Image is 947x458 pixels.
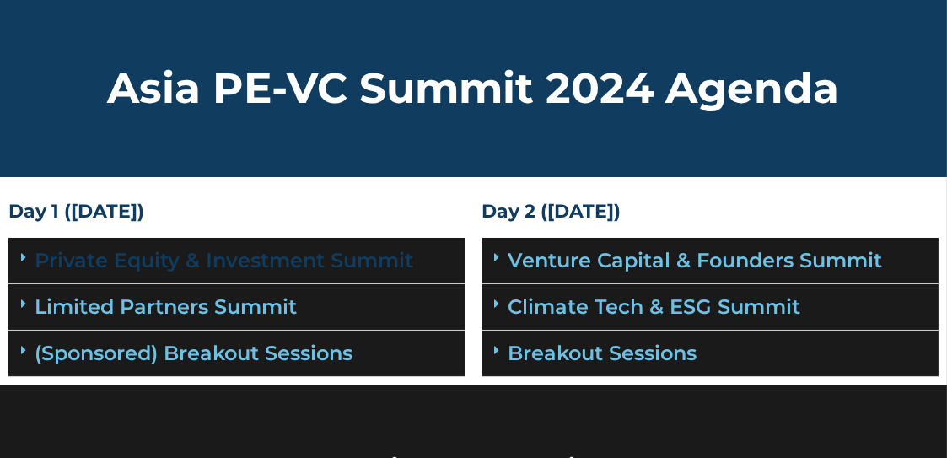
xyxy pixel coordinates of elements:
[35,341,352,365] a: (Sponsored) Breakout Sessions
[508,248,883,272] a: Venture Capital & Founders​ Summit
[35,294,297,319] a: Limited Partners Summit
[508,294,801,319] a: Climate Tech & ESG Summit
[508,341,697,365] a: Breakout Sessions
[8,67,939,110] h2: Asia PE-VC Summit 2024 Agenda
[8,202,465,221] h4: Day 1 ([DATE])
[35,248,413,272] a: Private Equity & Investment Summit
[482,202,939,221] h4: Day 2 ([DATE])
